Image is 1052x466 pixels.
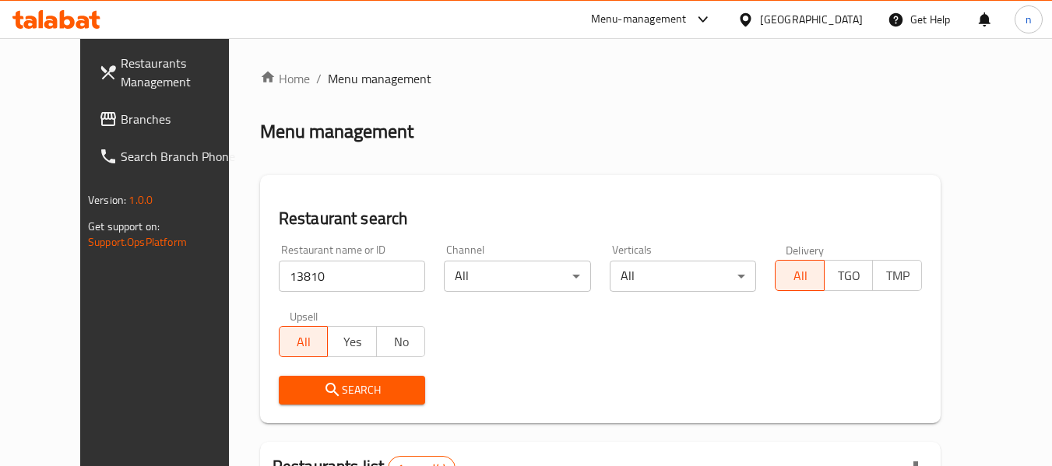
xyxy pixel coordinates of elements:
span: No [383,331,420,353]
button: No [376,326,426,357]
a: Search Branch Phone [86,138,256,175]
a: Branches [86,100,256,138]
span: 1.0.0 [128,190,153,210]
div: All [610,261,757,292]
div: Menu-management [591,10,687,29]
h2: Menu management [260,119,413,144]
span: Get support on: [88,216,160,237]
h2: Restaurant search [279,207,922,230]
li: / [316,69,322,88]
span: Menu management [328,69,431,88]
span: Yes [334,331,371,353]
a: Restaurants Management [86,44,256,100]
nav: breadcrumb [260,69,941,88]
button: All [279,326,329,357]
button: Search [279,376,426,405]
span: All [782,265,818,287]
button: TMP [872,260,922,291]
a: Support.OpsPlatform [88,232,187,252]
div: [GEOGRAPHIC_DATA] [760,11,863,28]
label: Upsell [290,310,318,321]
span: TGO [831,265,867,287]
span: Restaurants Management [121,54,244,91]
button: TGO [824,260,874,291]
span: All [286,331,322,353]
span: TMP [879,265,916,287]
span: Version: [88,190,126,210]
span: Search [291,380,413,400]
div: All [444,261,591,292]
input: Search for restaurant name or ID.. [279,261,426,292]
span: Search Branch Phone [121,147,244,166]
a: Home [260,69,310,88]
label: Delivery [786,244,825,255]
button: All [775,260,825,291]
button: Yes [327,326,377,357]
span: n [1026,11,1032,28]
span: Branches [121,110,244,128]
